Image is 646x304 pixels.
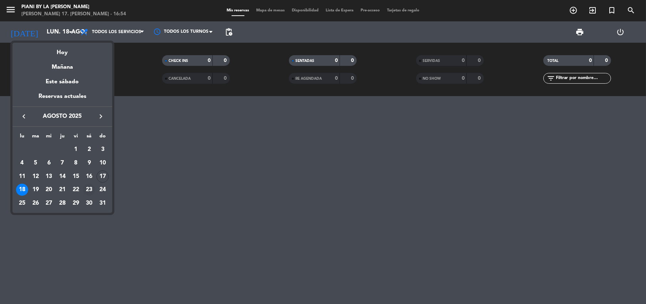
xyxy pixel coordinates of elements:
[16,197,28,209] div: 25
[20,112,28,121] i: keyboard_arrow_left
[83,197,95,209] div: 30
[96,156,109,170] td: 10 de agosto de 2025
[42,196,56,210] td: 27 de agosto de 2025
[30,112,94,121] span: agosto 2025
[97,157,109,169] div: 10
[43,197,55,209] div: 27
[56,132,69,143] th: jueves
[15,170,29,183] td: 11 de agosto de 2025
[30,197,42,209] div: 26
[56,183,69,196] td: 21 de agosto de 2025
[29,183,42,196] td: 19 de agosto de 2025
[42,132,56,143] th: miércoles
[83,156,96,170] td: 9 de agosto de 2025
[96,183,109,196] td: 24 de agosto de 2025
[42,156,56,170] td: 6 de agosto de 2025
[94,112,107,121] button: keyboard_arrow_right
[17,112,30,121] button: keyboard_arrow_left
[29,132,42,143] th: martes
[42,183,56,196] td: 20 de agosto de 2025
[83,143,95,156] div: 2
[83,132,96,143] th: sábado
[83,170,96,183] td: 16 de agosto de 2025
[69,143,83,156] td: 1 de agosto de 2025
[43,157,55,169] div: 6
[97,112,105,121] i: keyboard_arrow_right
[96,170,109,183] td: 17 de agosto de 2025
[16,157,28,169] div: 4
[29,156,42,170] td: 5 de agosto de 2025
[70,157,82,169] div: 8
[12,43,112,57] div: Hoy
[15,196,29,210] td: 25 de agosto de 2025
[42,170,56,183] td: 13 de agosto de 2025
[96,143,109,156] td: 3 de agosto de 2025
[56,171,68,183] div: 14
[12,92,112,106] div: Reservas actuales
[69,170,83,183] td: 15 de agosto de 2025
[96,132,109,143] th: domingo
[56,156,69,170] td: 7 de agosto de 2025
[69,156,83,170] td: 8 de agosto de 2025
[97,184,109,196] div: 24
[83,143,96,156] td: 2 de agosto de 2025
[56,184,68,196] div: 21
[56,170,69,183] td: 14 de agosto de 2025
[56,196,69,210] td: 28 de agosto de 2025
[69,183,83,196] td: 22 de agosto de 2025
[56,197,68,209] div: 28
[69,132,83,143] th: viernes
[29,196,42,210] td: 26 de agosto de 2025
[15,156,29,170] td: 4 de agosto de 2025
[69,196,83,210] td: 29 de agosto de 2025
[70,197,82,209] div: 29
[97,197,109,209] div: 31
[12,57,112,72] div: Mañana
[70,143,82,156] div: 1
[29,170,42,183] td: 12 de agosto de 2025
[70,171,82,183] div: 15
[16,171,28,183] div: 11
[70,184,82,196] div: 22
[83,157,95,169] div: 9
[30,157,42,169] div: 5
[97,171,109,183] div: 17
[30,171,42,183] div: 12
[83,184,95,196] div: 23
[96,196,109,210] td: 31 de agosto de 2025
[43,171,55,183] div: 13
[43,184,55,196] div: 20
[56,157,68,169] div: 7
[83,171,95,183] div: 16
[15,183,29,196] td: 18 de agosto de 2025
[83,196,96,210] td: 30 de agosto de 2025
[15,143,69,156] td: AGO.
[83,183,96,196] td: 23 de agosto de 2025
[97,143,109,156] div: 3
[12,72,112,92] div: Este sábado
[16,184,28,196] div: 18
[30,184,42,196] div: 19
[15,132,29,143] th: lunes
